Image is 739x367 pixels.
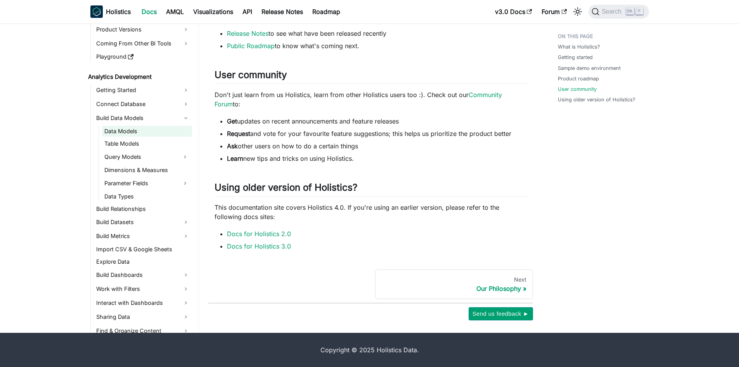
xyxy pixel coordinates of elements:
button: Switch between dark and light mode (currently light mode) [571,5,584,18]
div: Our Philosophy [382,285,526,292]
a: User community [558,85,597,93]
a: Build Metrics [94,230,192,242]
a: Coming From Other BI Tools [94,37,192,50]
a: Product roadmap [558,75,599,82]
a: Docs for Holistics 3.0 [227,242,291,250]
a: NextOur Philosophy [375,270,533,299]
a: Dimensions & Measures [102,165,192,176]
img: Holistics [90,5,103,18]
b: Holistics [106,7,131,16]
a: Sharing Data [94,311,192,323]
a: Build Relationships [94,204,192,214]
a: Release Notes [257,5,308,18]
a: Data Types [102,191,192,202]
li: other users on how to do a certain things [227,141,527,151]
li: to know what's coming next. [227,41,527,50]
a: Analytics Development [86,71,192,82]
span: Search [599,8,626,15]
a: Visualizations [189,5,238,18]
a: Roadmap [308,5,345,18]
a: Getting Started [94,84,192,96]
kbd: K [635,8,643,15]
li: and vote for your favourite feature suggestions; this helps us prioritize the product better [227,129,527,138]
strong: Get [227,117,237,125]
a: Forum [537,5,571,18]
a: Build Data Models [94,112,192,124]
div: Next [382,276,526,283]
a: Public Roadmap [227,42,275,50]
span: Send us feedback ► [472,309,529,319]
a: Build Datasets [94,216,192,228]
h2: User community [215,69,527,84]
strong: Request [227,130,250,137]
a: Docs for Holistics 2.0 [227,230,291,238]
a: Query Models [102,151,178,163]
button: Send us feedback ► [469,307,533,320]
a: Explore Data [94,256,192,267]
a: Interact with Dashboards [94,297,192,309]
a: Table Models [102,138,192,149]
a: Work with Filters [94,283,192,295]
a: Build Dashboards [94,269,192,281]
a: Connect Database [94,98,192,110]
a: Import CSV & Google Sheets [94,244,192,255]
a: AMQL [161,5,189,18]
a: Docs [137,5,161,18]
a: Parameter Fields [102,177,178,190]
a: Find & Organize Content [94,325,192,337]
strong: Ask [227,142,238,150]
nav: Docs pages [208,270,533,299]
a: What is Holistics? [558,43,600,50]
a: Getting started [558,54,593,61]
a: Product Versions [94,23,192,36]
button: Expand sidebar category 'Parameter Fields' [178,177,192,190]
a: v3.0 Docs [490,5,537,18]
a: Community Forum [215,91,502,108]
p: Don't just learn from us Holistics, learn from other Holistics users too :). Check out our to: [215,90,527,109]
p: This documentation site covers Holistics 4.0. If you're using an earlier version, please refer to... [215,203,527,221]
li: to see what have been released recently [227,29,527,38]
a: Data Models [102,126,192,137]
a: HolisticsHolistics [90,5,131,18]
li: new tips and tricks on using Holistics. [227,154,527,163]
a: API [238,5,257,18]
div: Copyright © 2025 Holistics Data. [123,345,616,355]
h2: Using older version of Holistics? [215,182,527,197]
a: Using older version of Holistics? [558,96,635,103]
li: updates on recent announcements and feature releases [227,117,527,126]
strong: Learn [227,155,243,162]
a: Release Notes [227,30,268,37]
button: Expand sidebar category 'Query Models' [178,151,192,163]
button: Search (Ctrl+K) [588,5,649,19]
a: Sample demo environment [558,64,621,72]
a: Playground [94,51,192,62]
